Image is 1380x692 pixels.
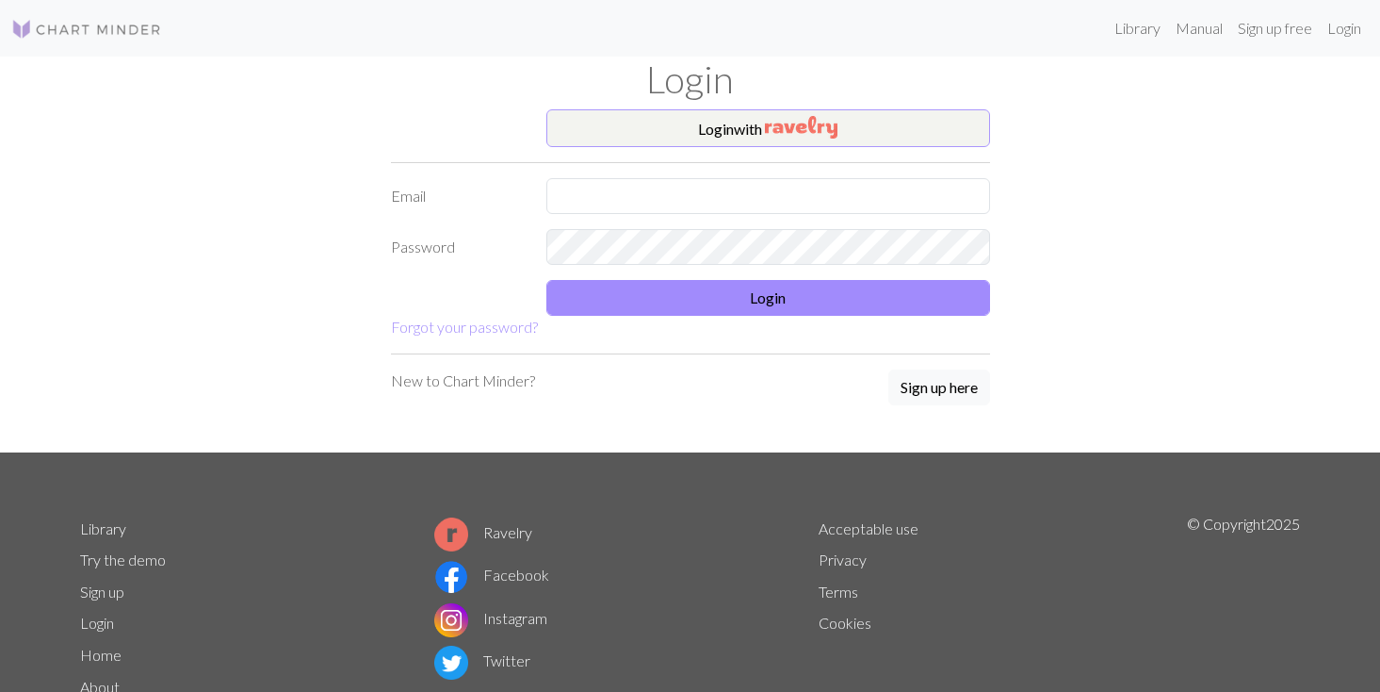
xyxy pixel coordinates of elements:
a: Acceptable use [819,519,918,537]
a: Library [1107,9,1168,47]
a: Sign up here [888,370,990,407]
a: Manual [1168,9,1230,47]
a: Twitter [434,651,530,669]
a: Login [1320,9,1369,47]
a: Privacy [819,551,867,568]
a: Home [80,646,122,664]
button: Sign up here [888,370,990,405]
a: Instagram [434,609,547,627]
p: New to Chart Minder? [391,370,535,392]
img: Ravelry [765,116,837,139]
a: Library [80,519,126,537]
a: Forgot your password? [391,318,538,336]
a: Cookies [819,614,871,632]
label: Password [380,229,535,265]
h1: Login [69,57,1312,102]
a: Login [80,614,114,632]
a: Ravelry [434,523,532,541]
img: Logo [11,18,162,41]
label: Email [380,178,535,214]
a: Sign up free [1230,9,1320,47]
img: Twitter logo [434,646,468,680]
img: Ravelry logo [434,518,468,552]
img: Instagram logo [434,603,468,637]
a: Facebook [434,566,549,584]
button: Loginwith [546,109,990,147]
a: Terms [819,583,858,601]
button: Login [546,280,990,316]
img: Facebook logo [434,560,468,594]
a: Sign up [80,583,124,601]
a: Try the demo [80,551,166,568]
